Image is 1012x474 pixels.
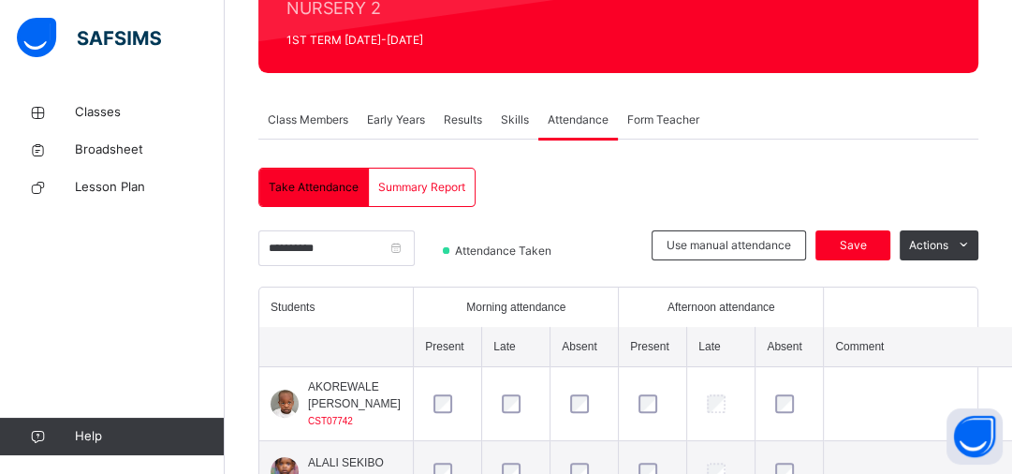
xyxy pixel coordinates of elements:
span: Lesson Plan [75,178,225,197]
span: Results [444,111,482,128]
span: Help [75,427,224,446]
th: Late [482,327,550,367]
span: Take Attendance [269,179,359,196]
span: Actions [909,237,948,254]
span: Class Members [268,111,348,128]
th: Students [259,288,414,327]
span: 1ST TERM [DATE]-[DATE] [286,32,588,49]
span: Morning attendance [466,299,565,316]
span: Attendance [548,111,609,128]
span: Form Teacher [627,111,699,128]
span: Use manual attendance [667,237,791,254]
span: Skills [501,111,529,128]
span: Broadsheet [75,141,225,159]
th: Late [687,327,755,367]
span: ALALI SEKIBO [308,454,384,471]
button: Open asap [946,408,1003,465]
th: Absent [755,327,824,367]
th: Absent [550,327,619,367]
span: Summary Report [378,179,465,196]
span: CST07742 [308,416,353,426]
th: Present [619,327,687,367]
span: AKOREWALE [PERSON_NAME] [308,378,402,412]
span: Save [829,237,876,254]
span: Afternoon attendance [667,299,775,316]
img: safsims [17,18,161,57]
span: Attendance Taken [453,243,557,259]
span: Classes [75,103,225,122]
th: Present [414,327,482,367]
span: Early Years [367,111,425,128]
